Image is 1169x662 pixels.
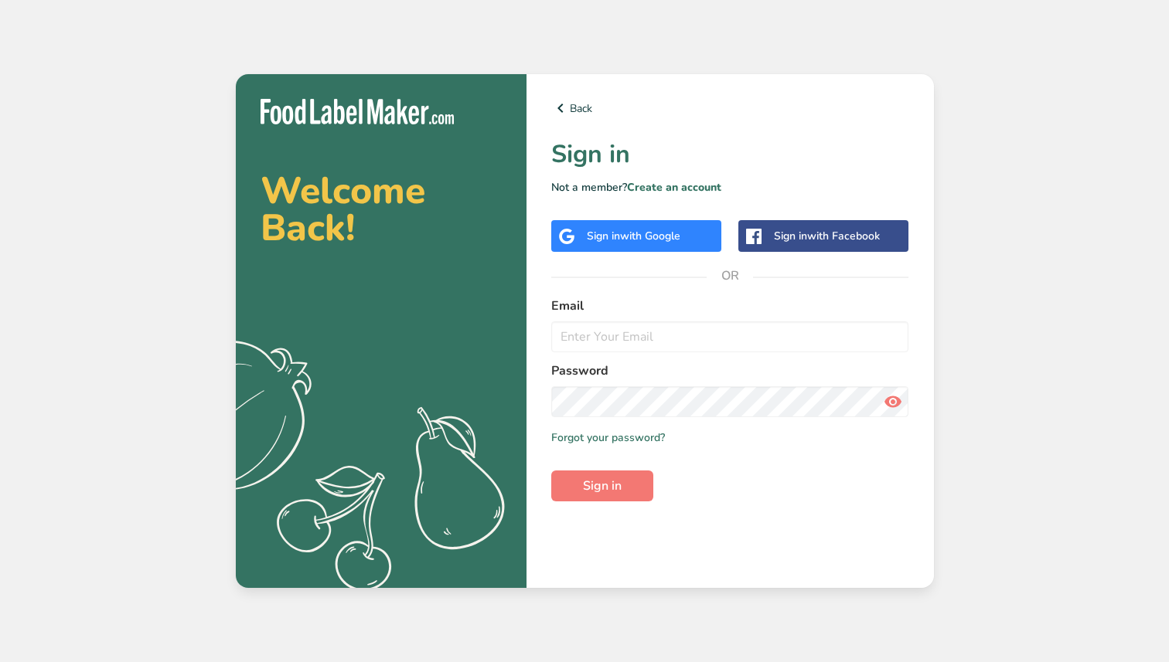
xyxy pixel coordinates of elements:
a: Create an account [627,180,721,195]
span: with Google [620,229,680,243]
h2: Welcome Back! [261,172,502,246]
label: Email [551,297,909,315]
input: Enter Your Email [551,321,909,352]
h1: Sign in [551,136,909,173]
a: Forgot your password? [551,429,665,446]
div: Sign in [587,228,680,244]
a: Back [551,99,909,117]
img: Food Label Maker [261,99,454,124]
label: Password [551,362,909,380]
button: Sign in [551,470,653,501]
p: Not a member? [551,179,909,195]
div: Sign in [774,228,880,244]
span: OR [707,253,753,299]
span: Sign in [583,477,622,495]
span: with Facebook [807,229,880,243]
